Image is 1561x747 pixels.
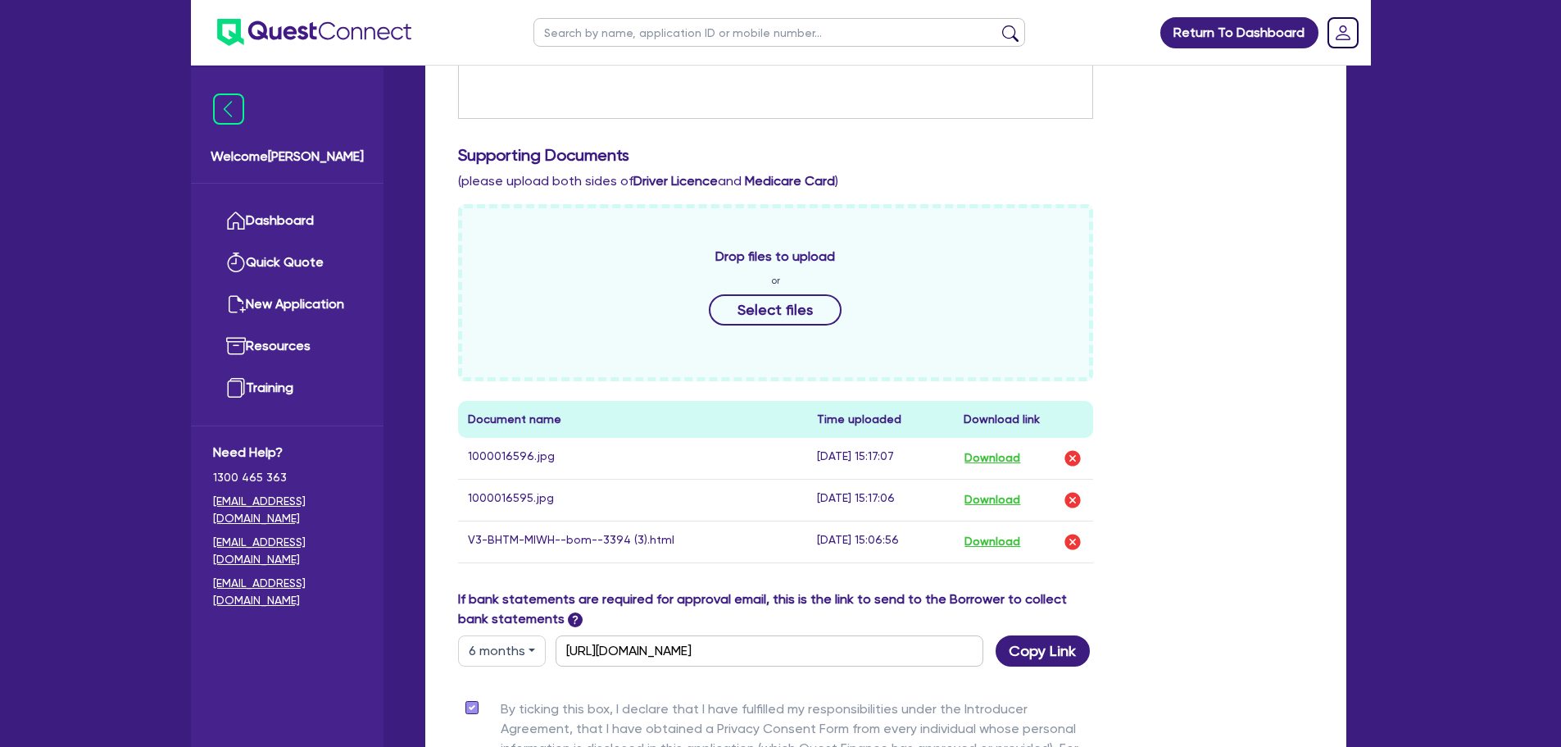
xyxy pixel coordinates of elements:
[771,273,780,288] span: or
[226,294,246,314] img: new-application
[213,242,361,284] a: Quick Quote
[964,531,1021,553] button: Download
[213,326,361,367] a: Resources
[213,493,361,527] a: [EMAIL_ADDRESS][DOMAIN_NAME]
[807,401,954,438] th: Time uploaded
[226,336,246,356] img: resources
[458,173,838,189] span: (please upload both sides of and )
[1063,449,1082,468] img: delete-icon
[458,590,1094,629] label: If bank statements are required for approval email, this is the link to send to the Borrower to c...
[709,294,842,326] button: Select files
[1322,11,1364,54] a: Dropdown toggle
[213,534,361,568] a: [EMAIL_ADDRESS][DOMAIN_NAME]
[458,521,808,563] td: V3-BHTM-MIWH--bom--3394 (3).html
[458,635,546,667] button: Dropdown toggle
[458,145,1314,165] h3: Supporting Documents
[1063,490,1082,510] img: delete-icon
[226,253,246,272] img: quick-quote
[458,438,808,480] td: 1000016596.jpg
[633,173,718,189] b: Driver Licence
[458,479,808,521] td: 1000016595.jpg
[807,438,954,480] td: [DATE] 15:17:07
[715,247,835,266] span: Drop files to upload
[226,378,246,398] img: training
[213,575,361,609] a: [EMAIL_ADDRESS][DOMAIN_NAME]
[213,200,361,242] a: Dashboard
[458,401,808,438] th: Document name
[213,443,361,462] span: Need Help?
[807,479,954,521] td: [DATE] 15:17:06
[1160,17,1318,48] a: Return To Dashboard
[217,19,411,46] img: quest-connect-logo-blue
[213,93,244,125] img: icon-menu-close
[807,521,954,563] td: [DATE] 15:06:56
[211,147,364,166] span: Welcome [PERSON_NAME]
[568,613,583,627] span: ?
[1063,532,1082,552] img: delete-icon
[213,284,361,326] a: New Application
[964,448,1021,469] button: Download
[996,635,1090,667] button: Copy Link
[964,490,1021,511] button: Download
[213,469,361,486] span: 1300 465 363
[533,18,1025,47] input: Search by name, application ID or mobile number...
[213,367,361,409] a: Training
[745,173,835,189] b: Medicare Card
[954,401,1093,438] th: Download link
